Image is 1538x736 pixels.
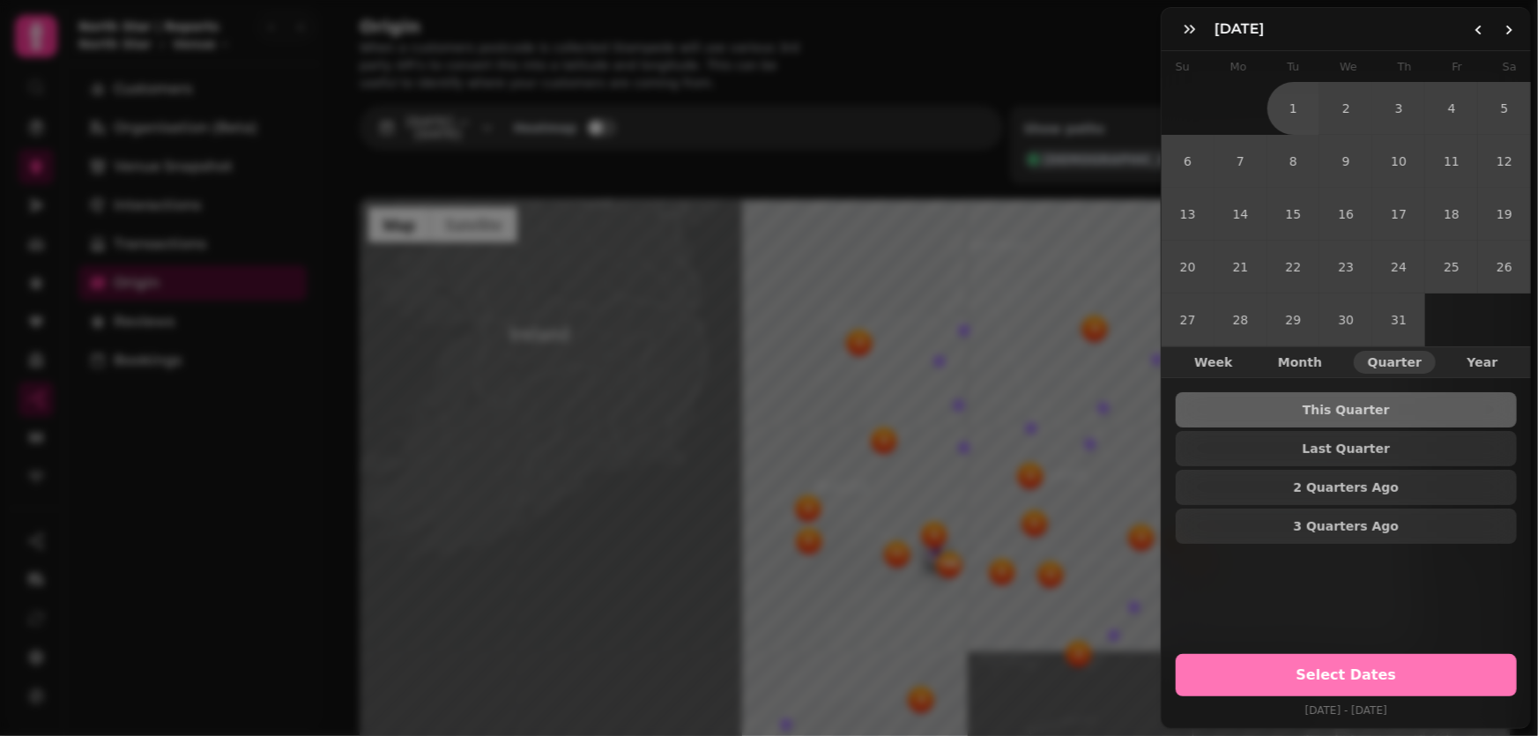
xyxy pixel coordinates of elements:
button: Saturday, July 5th, 2025, selected [1478,82,1531,135]
table: July 2025 [1162,51,1531,346]
span: Year [1467,356,1498,368]
button: Tuesday, July 8th, 2025, selected [1267,135,1320,188]
h3: [DATE] [1215,19,1272,40]
button: Friday, July 11th, 2025, selected [1425,135,1478,188]
th: Saturday [1503,51,1517,82]
button: Thursday, July 31st, 2025, selected [1372,294,1425,346]
th: Monday [1230,51,1247,82]
button: Quarter [1354,351,1436,374]
th: Wednesday [1340,51,1357,82]
button: Wednesday, July 30th, 2025, selected [1319,294,1372,346]
button: Thursday, July 3rd, 2025, selected [1372,82,1425,135]
button: Thursday, July 10th, 2025, selected [1372,135,1425,188]
button: Monday, July 21st, 2025, selected [1215,241,1267,294]
button: Go to the Next Month [1494,15,1524,45]
span: 2 Quarters Ago [1190,481,1503,494]
button: Monday, July 7th, 2025, selected [1215,135,1267,188]
button: Select Dates [1176,654,1517,696]
button: Wednesday, July 16th, 2025, selected [1319,188,1372,241]
span: Quarter [1368,356,1422,368]
button: Wednesday, July 23rd, 2025, selected [1319,241,1372,294]
button: 3 Quarters Ago [1176,509,1517,544]
button: Sunday, July 13th, 2025, selected [1162,188,1215,241]
button: Friday, July 25th, 2025, selected [1425,241,1478,294]
button: Thursday, July 17th, 2025, selected [1372,188,1425,241]
button: Friday, July 4th, 2025, selected [1425,82,1478,135]
button: Friday, July 18th, 2025, selected [1425,188,1478,241]
button: Month [1264,351,1336,374]
th: Sunday [1176,51,1190,82]
th: Tuesday [1287,51,1299,82]
button: Monday, July 14th, 2025, selected [1215,188,1267,241]
button: Sunday, July 20th, 2025, selected [1162,241,1215,294]
button: Last Quarter [1176,431,1517,466]
span: Last Quarter [1190,442,1503,455]
button: Tuesday, July 22nd, 2025, selected [1267,241,1320,294]
button: Sunday, July 27th, 2025, selected [1162,294,1215,346]
button: Tuesday, July 15th, 2025, selected [1267,188,1320,241]
span: Month [1278,356,1322,368]
span: Week [1194,356,1232,368]
button: Saturday, July 19th, 2025, selected [1478,188,1531,241]
button: This Quarter [1176,392,1517,427]
button: Wednesday, July 9th, 2025, selected [1319,135,1372,188]
button: 2 Quarters Ago [1176,470,1517,505]
th: Friday [1452,51,1462,82]
button: Sunday, July 6th, 2025, selected [1162,135,1215,188]
span: Select Dates [1197,668,1496,682]
button: Thursday, July 24th, 2025, selected [1372,241,1425,294]
button: Saturday, July 12th, 2025, selected [1478,135,1531,188]
span: 3 Quarters Ago [1190,520,1503,532]
button: Week [1180,351,1246,374]
button: Tuesday, July 29th, 2025, selected [1267,294,1320,346]
button: Saturday, July 26th, 2025, selected [1478,241,1531,294]
p: [DATE] - [DATE] [1176,700,1517,721]
button: Year [1453,351,1512,374]
th: Thursday [1398,51,1412,82]
button: Tuesday, July 1st, 2025, selected [1267,82,1320,135]
button: Go to the Previous Month [1464,15,1494,45]
button: Monday, July 28th, 2025, selected [1215,294,1267,346]
span: This Quarter [1190,404,1503,416]
button: Wednesday, July 2nd, 2025, selected [1319,82,1372,135]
